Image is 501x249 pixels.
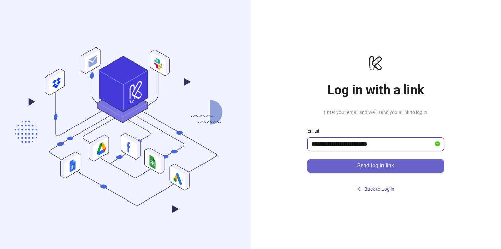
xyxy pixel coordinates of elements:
a: Back to Log in [307,173,444,195]
span: Back to Log in [364,186,394,192]
button: Send log in link [307,159,444,173]
input: Email [311,140,434,148]
span: arrow-left [357,186,362,191]
span: Send log in link [357,163,394,169]
button: Back to Log in [307,184,444,195]
h1: Log in with a link [307,82,444,98]
label: Email [307,127,323,135]
span: Enter your email and we'll send you a link to log in [307,109,444,116]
